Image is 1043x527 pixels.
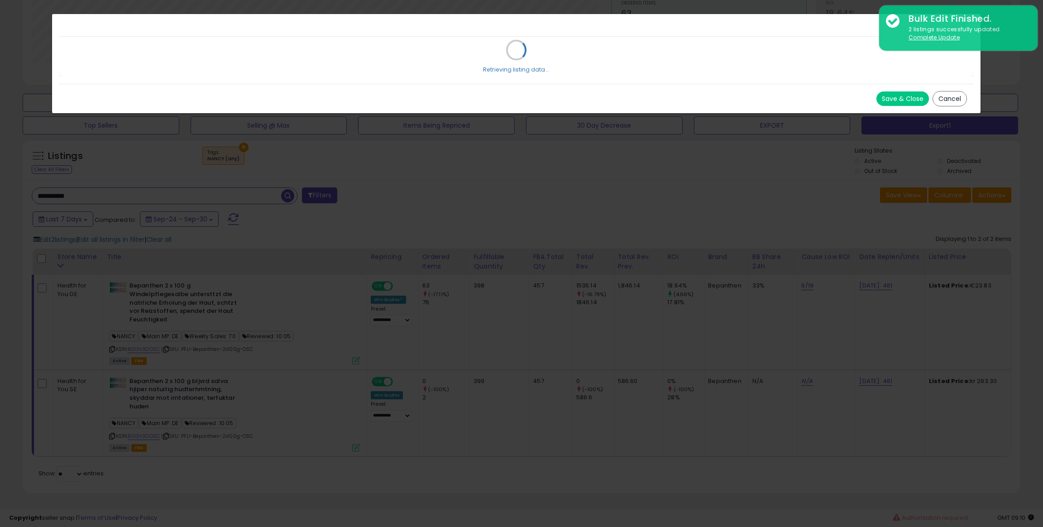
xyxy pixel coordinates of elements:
div: 2 listings successfully updated. [902,25,1031,42]
u: Complete Update [909,34,960,41]
div: Bulk Edit Finished. [902,12,1031,25]
div: Retrieving listing data... [483,66,549,74]
button: Save & Close [876,91,929,106]
button: Cancel [933,91,967,106]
